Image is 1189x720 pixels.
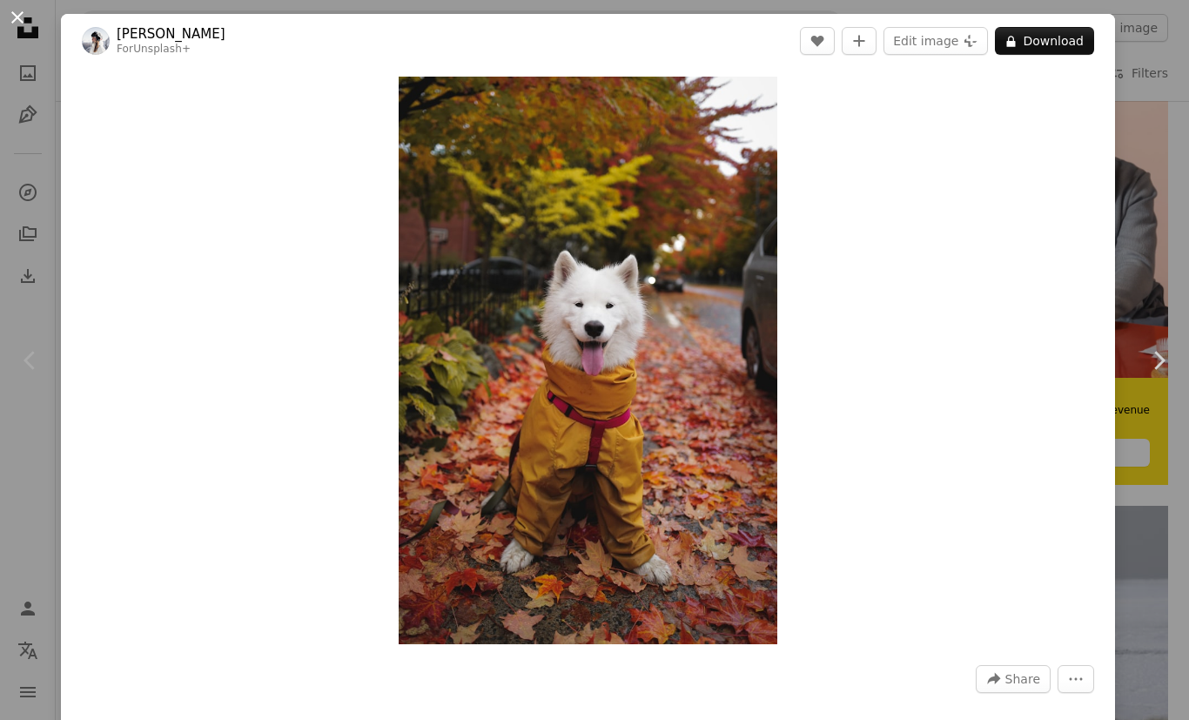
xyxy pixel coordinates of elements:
[842,27,877,55] button: Add to Collection
[399,77,777,644] button: Zoom in on this image
[995,27,1094,55] button: Download
[883,27,988,55] button: Edit image
[1005,666,1040,692] span: Share
[1058,665,1094,693] button: More Actions
[117,43,225,57] div: For
[800,27,835,55] button: Like
[133,43,191,55] a: Unsplash+
[399,77,777,644] img: a white dog wearing a yellow rain coat
[82,27,110,55] img: Go to Alesia Kazantceva's profile
[1128,277,1189,444] a: Next
[117,25,225,43] a: [PERSON_NAME]
[976,665,1051,693] button: Share this image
